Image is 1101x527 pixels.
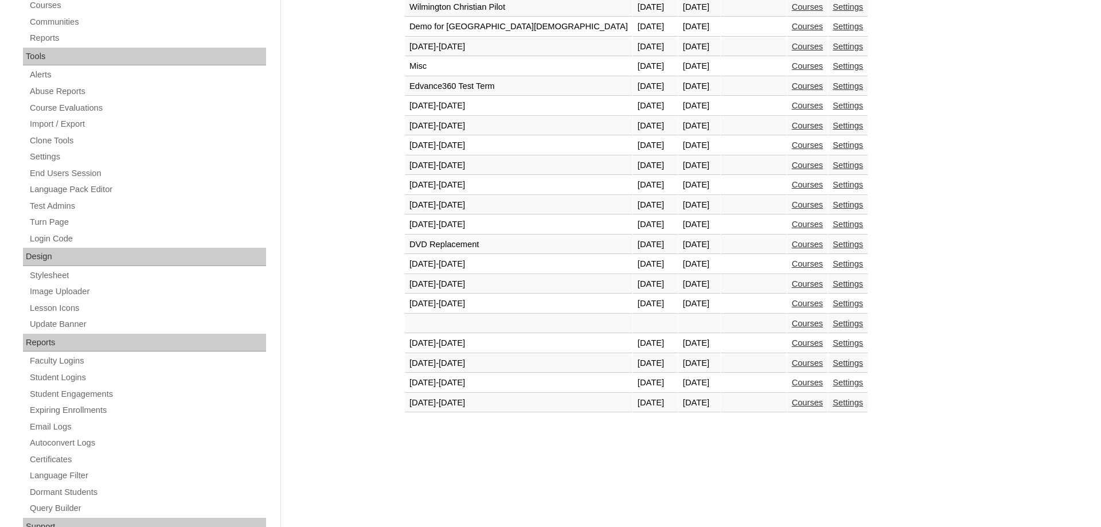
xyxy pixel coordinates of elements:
a: Settings [833,22,863,31]
a: Courses [792,398,823,407]
a: Settings [833,42,863,51]
a: Courses [792,121,823,130]
td: [DATE] [633,57,678,76]
div: Design [23,248,266,266]
td: [DATE] [678,334,720,353]
td: [DATE] [633,294,678,314]
td: [DATE] [678,156,720,175]
a: Certificates [29,452,266,467]
div: Reports [23,334,266,352]
td: [DATE]-[DATE] [405,393,633,413]
td: [DATE] [678,196,720,215]
a: Courses [792,101,823,110]
td: [DATE] [633,156,678,175]
td: [DATE] [633,175,678,195]
td: [DATE] [633,215,678,235]
a: Import / Export [29,117,266,131]
td: [DATE] [633,77,678,96]
a: Courses [792,378,823,387]
a: Lesson Icons [29,301,266,315]
a: Courses [792,42,823,51]
td: [DATE]-[DATE] [405,196,633,215]
a: Courses [792,319,823,328]
a: Turn Page [29,215,266,229]
a: Settings [833,61,863,71]
td: [DATE] [678,235,720,255]
a: Settings [833,358,863,368]
a: Courses [792,22,823,31]
a: Alerts [29,68,266,82]
td: [DATE] [678,77,720,96]
td: [DATE] [678,275,720,294]
a: Image Uploader [29,284,266,299]
a: End Users Session [29,166,266,181]
a: Stylesheet [29,268,266,283]
td: [DATE]-[DATE] [405,116,633,136]
a: Settings [833,338,863,348]
td: [DATE]-[DATE] [405,96,633,116]
a: Settings [833,140,863,150]
td: [DATE] [678,96,720,116]
a: Courses [792,161,823,170]
a: Settings [833,299,863,308]
a: Courses [792,358,823,368]
td: [DATE]-[DATE] [405,37,633,57]
td: [DATE]-[DATE] [405,215,633,235]
a: Settings [833,319,863,328]
a: Abuse Reports [29,84,266,99]
a: Settings [833,101,863,110]
td: Misc [405,57,633,76]
a: Courses [792,299,823,308]
a: Faculty Logins [29,354,266,368]
td: [DATE] [678,136,720,155]
td: [DATE] [633,37,678,57]
a: Settings [833,81,863,91]
a: Student Engagements [29,387,266,401]
a: Settings [833,398,863,407]
a: Settings [833,240,863,249]
td: [DATE] [678,215,720,235]
td: [DATE]-[DATE] [405,136,633,155]
a: Settings [833,200,863,209]
a: Dormant Students [29,485,266,499]
td: [DATE]-[DATE] [405,255,633,274]
a: Courses [792,220,823,229]
td: [DATE] [678,175,720,195]
td: [DATE]-[DATE] [405,175,633,195]
a: Communities [29,15,266,29]
a: Settings [29,150,266,164]
a: Expiring Enrollments [29,403,266,417]
td: [DATE]-[DATE] [405,294,633,314]
td: [DATE] [678,17,720,37]
div: Tools [23,48,266,66]
a: Autoconvert Logs [29,436,266,450]
td: [DATE]-[DATE] [405,354,633,373]
td: DVD Replacement [405,235,633,255]
a: Settings [833,180,863,189]
td: [DATE]-[DATE] [405,334,633,353]
a: Settings [833,259,863,268]
td: [DATE] [678,294,720,314]
a: Clone Tools [29,134,266,148]
a: Email Logs [29,420,266,434]
td: [DATE] [633,255,678,274]
a: Settings [833,220,863,229]
td: [DATE] [633,373,678,393]
a: Courses [792,240,823,249]
td: [DATE] [633,275,678,294]
td: [DATE] [678,373,720,393]
td: [DATE] [678,116,720,136]
td: [DATE] [633,354,678,373]
td: [DATE] [678,255,720,274]
td: [DATE]-[DATE] [405,156,633,175]
td: [DATE] [678,393,720,413]
td: [DATE] [633,235,678,255]
a: Courses [792,61,823,71]
td: [DATE] [633,393,678,413]
a: Courses [792,338,823,348]
td: Edvance360 Test Term [405,77,633,96]
a: Courses [792,2,823,11]
td: [DATE] [678,37,720,57]
a: Test Admins [29,199,266,213]
a: Courses [792,259,823,268]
